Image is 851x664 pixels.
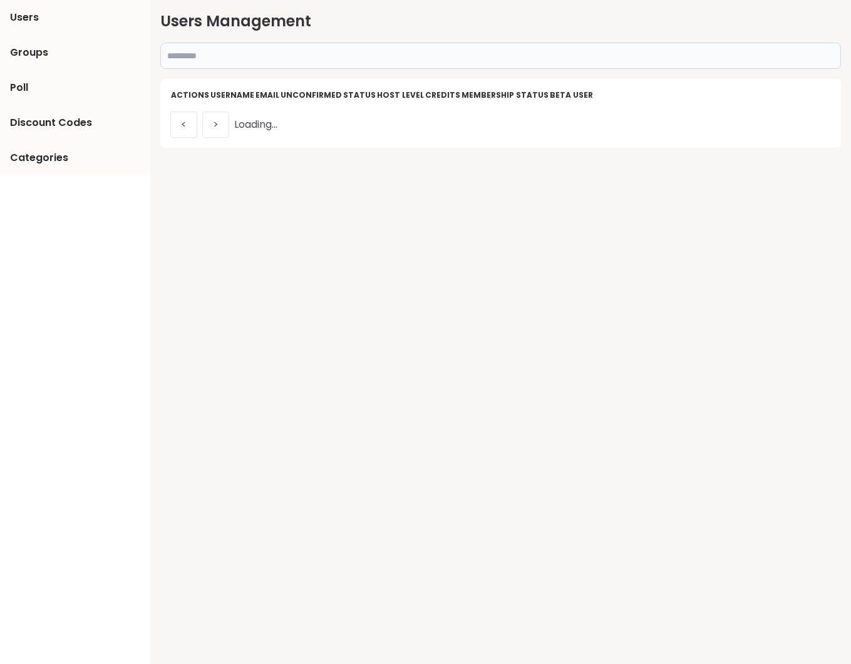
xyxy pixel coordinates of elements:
[170,89,210,101] th: Actions
[210,89,255,101] th: Username
[376,89,425,101] th: Host Level
[170,112,197,138] button: <
[10,115,92,130] span: Discount Codes
[170,101,831,138] div: Loading...
[280,89,343,101] th: Unconfirmed
[160,10,841,33] h2: Users Management
[461,89,549,101] th: Membership Status
[202,112,229,138] button: >
[255,89,280,101] th: Email
[549,89,594,101] th: Beta User
[10,150,68,165] span: Categories
[343,89,376,101] th: Status
[10,80,28,95] span: Poll
[425,89,461,101] th: credits
[10,10,39,25] span: Users
[10,45,48,60] span: Groups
